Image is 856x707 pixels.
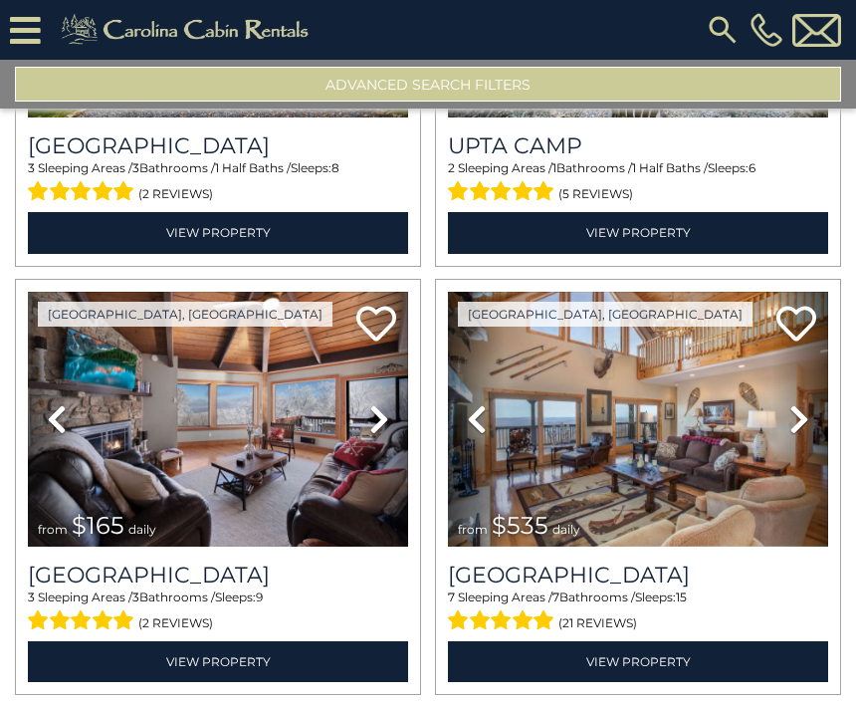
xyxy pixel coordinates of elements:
[38,302,332,327] a: [GEOGRAPHIC_DATA], [GEOGRAPHIC_DATA]
[331,160,339,175] span: 8
[676,589,687,604] span: 15
[492,83,543,112] span: $125
[776,304,816,347] a: Add to favorites
[492,511,548,540] span: $535
[256,589,263,604] span: 9
[632,160,708,175] span: 1 Half Baths /
[132,160,139,175] span: 3
[38,522,68,537] span: from
[448,212,828,253] a: View Property
[552,589,559,604] span: 7
[356,304,396,347] a: Add to favorites
[138,610,213,636] span: (2 reviews)
[552,522,580,537] span: daily
[28,132,408,159] h3: Creekside Hideaway
[458,302,752,327] a: [GEOGRAPHIC_DATA], [GEOGRAPHIC_DATA]
[448,132,828,159] a: Upta Camp
[28,641,408,682] a: View Property
[132,589,139,604] span: 3
[705,12,741,48] img: search-regular.svg
[215,160,291,175] span: 1 Half Baths /
[448,562,828,589] a: [GEOGRAPHIC_DATA]
[558,610,637,636] span: (21 reviews)
[72,511,124,540] span: $165
[15,67,841,102] button: Advanced Search Filters
[458,522,488,537] span: from
[448,641,828,682] a: View Property
[448,159,828,207] div: Sleeping Areas / Bathrooms / Sleeps:
[28,589,408,636] div: Sleeping Areas / Bathrooms / Sleeps:
[448,160,455,175] span: 2
[749,160,755,175] span: 6
[51,10,325,50] img: Khaki-logo.png
[128,522,156,537] span: daily
[552,160,556,175] span: 1
[746,13,787,47] a: [PHONE_NUMBER]
[448,589,455,604] span: 7
[72,83,123,112] span: $175
[28,132,408,159] a: [GEOGRAPHIC_DATA]
[448,292,828,547] img: thumbnail_163268257.jpeg
[28,562,408,589] h3: Beech Mountain Place
[28,160,35,175] span: 3
[138,181,213,207] span: (2 reviews)
[28,212,408,253] a: View Property
[28,562,408,589] a: [GEOGRAPHIC_DATA]
[28,292,408,547] img: thumbnail_167882439.jpeg
[558,181,633,207] span: (5 reviews)
[28,589,35,604] span: 3
[448,562,828,589] h3: Southern Star Lodge
[28,159,408,207] div: Sleeping Areas / Bathrooms / Sleeps:
[448,589,828,636] div: Sleeping Areas / Bathrooms / Sleeps:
